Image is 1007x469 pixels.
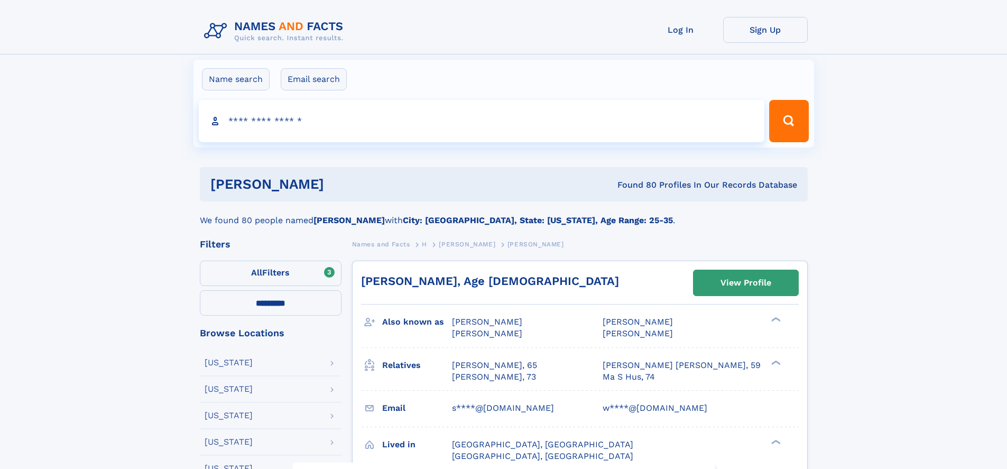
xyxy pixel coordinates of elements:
[452,371,536,383] a: [PERSON_NAME], 73
[205,385,253,393] div: [US_STATE]
[281,68,347,90] label: Email search
[205,438,253,446] div: [US_STATE]
[470,179,797,191] div: Found 80 Profiles In Our Records Database
[452,360,537,371] a: [PERSON_NAME], 65
[603,371,655,383] a: Ma S Hus, 74
[769,438,781,445] div: ❯
[769,100,808,142] button: Search Button
[422,241,427,248] span: H
[452,328,522,338] span: [PERSON_NAME]
[769,316,781,323] div: ❯
[439,241,495,248] span: [PERSON_NAME]
[313,215,385,225] b: [PERSON_NAME]
[694,270,798,296] a: View Profile
[199,100,765,142] input: search input
[603,317,673,327] span: [PERSON_NAME]
[439,237,495,251] a: [PERSON_NAME]
[639,17,723,43] a: Log In
[200,240,341,249] div: Filters
[202,68,270,90] label: Name search
[382,399,452,417] h3: Email
[769,359,781,366] div: ❯
[205,358,253,367] div: [US_STATE]
[382,313,452,331] h3: Also known as
[200,17,352,45] img: Logo Names and Facts
[452,317,522,327] span: [PERSON_NAME]
[352,237,410,251] a: Names and Facts
[200,201,808,227] div: We found 80 people named with .
[251,268,262,278] span: All
[603,328,673,338] span: [PERSON_NAME]
[382,436,452,454] h3: Lived in
[403,215,673,225] b: City: [GEOGRAPHIC_DATA], State: [US_STATE], Age Range: 25-35
[422,237,427,251] a: H
[720,271,771,295] div: View Profile
[361,274,619,288] a: [PERSON_NAME], Age [DEMOGRAPHIC_DATA]
[452,439,633,449] span: [GEOGRAPHIC_DATA], [GEOGRAPHIC_DATA]
[452,451,633,461] span: [GEOGRAPHIC_DATA], [GEOGRAPHIC_DATA]
[507,241,564,248] span: [PERSON_NAME]
[603,360,761,371] a: [PERSON_NAME] [PERSON_NAME], 59
[723,17,808,43] a: Sign Up
[210,178,471,191] h1: [PERSON_NAME]
[382,356,452,374] h3: Relatives
[200,261,341,286] label: Filters
[205,411,253,420] div: [US_STATE]
[200,328,341,338] div: Browse Locations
